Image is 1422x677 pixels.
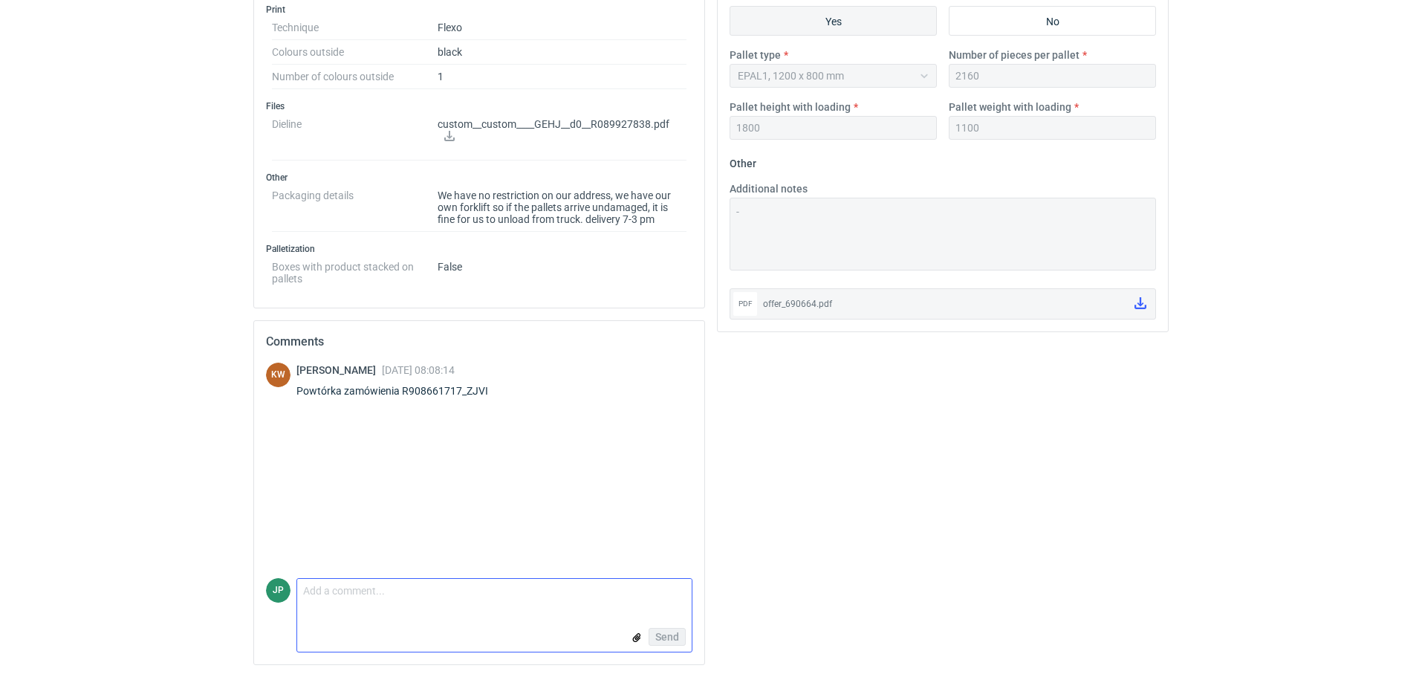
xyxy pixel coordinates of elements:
[763,297,1123,311] div: offer_690664.pdf
[649,628,686,646] button: Send
[733,292,757,316] div: pdf
[438,118,686,143] p: custom__custom____GEHJ__d0__R089927838.pdf
[272,40,438,65] dt: Colours outside
[382,364,455,376] span: [DATE] 08:08:14
[272,255,438,285] dt: Boxes with product stacked on pallets
[266,333,692,351] h2: Comments
[266,578,290,603] figcaption: JP
[266,363,290,387] div: Klaudia Wiśniewska
[438,255,686,285] dd: False
[272,16,438,40] dt: Technique
[730,198,1156,271] textarea: -
[949,100,1071,114] label: Pallet weight with loading
[438,16,686,40] dd: Flexo
[438,40,686,65] dd: black
[272,112,438,161] dt: Dieline
[266,363,290,387] figcaption: KW
[438,184,686,232] dd: We have no restriction on our address, we have our own forklift so if the pallets arrive undamage...
[730,181,808,196] label: Additional notes
[438,65,686,89] dd: 1
[266,243,692,255] h3: Palletization
[949,48,1080,62] label: Number of pieces per pallet
[655,632,679,642] span: Send
[266,100,692,112] h3: Files
[266,172,692,184] h3: Other
[296,383,506,398] div: Powtórka zamówienia R908661717_ZJVI
[296,364,382,376] span: [PERSON_NAME]
[266,4,692,16] h3: Print
[272,184,438,232] dt: Packaging details
[730,48,781,62] label: Pallet type
[272,65,438,89] dt: Number of colours outside
[730,152,756,169] legend: Other
[266,578,290,603] div: Justyna Powała
[730,100,851,114] label: Pallet height with loading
